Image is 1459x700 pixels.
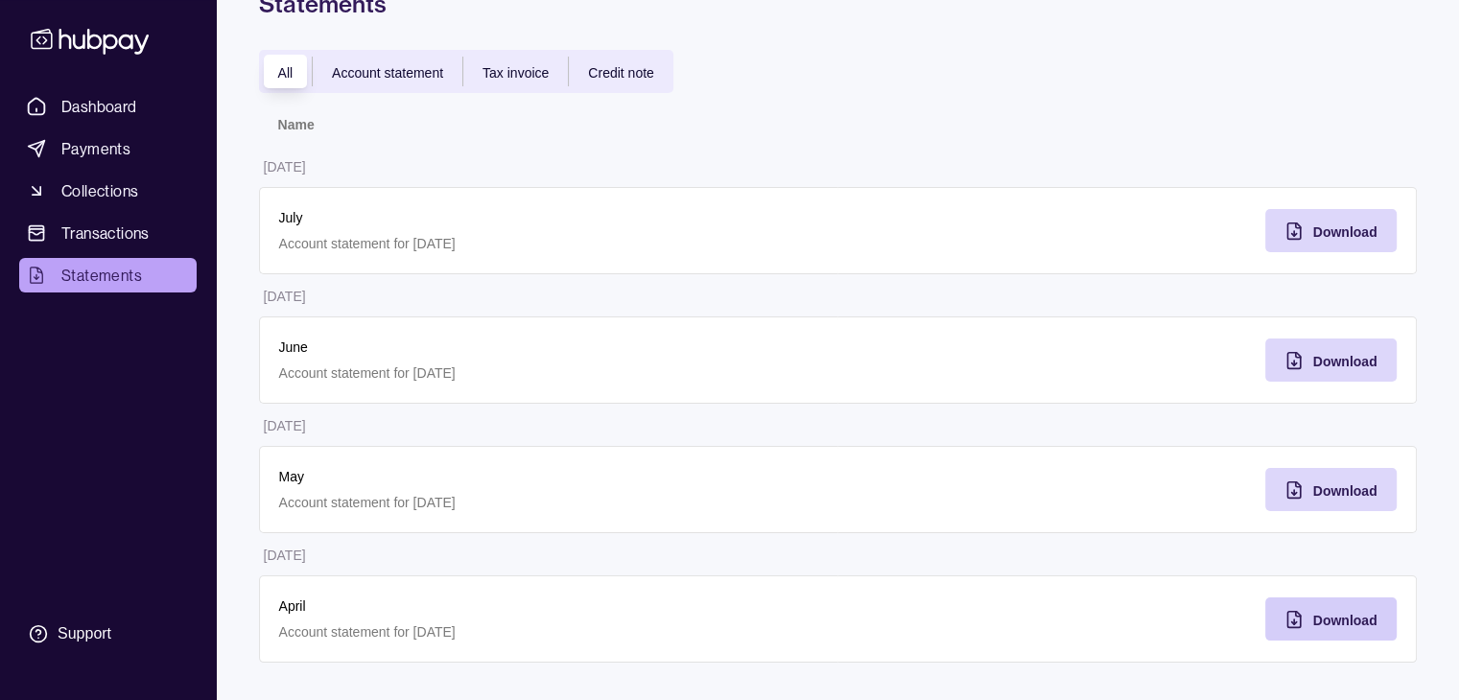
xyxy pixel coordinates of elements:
a: Collections [19,174,197,208]
a: Statements [19,258,197,292]
span: All [278,65,294,81]
div: documentTypes [259,50,673,93]
a: Dashboard [19,89,197,124]
span: Transactions [61,222,150,245]
p: Account statement for [DATE] [279,362,819,384]
p: [DATE] [264,418,306,433]
p: Name [278,117,315,132]
span: Credit note [588,65,653,81]
p: April [279,595,819,617]
a: Transactions [19,216,197,250]
span: Download [1313,613,1377,628]
p: Account statement for [DATE] [279,621,819,642]
span: Collections [61,179,138,202]
span: Payments [61,137,130,160]
span: Account statement [332,65,443,81]
span: Tax invoice [482,65,549,81]
p: [DATE] [264,159,306,175]
p: July [279,207,819,228]
a: Support [19,614,197,654]
button: Download [1265,597,1397,641]
button: Download [1265,468,1397,511]
p: June [279,337,819,358]
p: Account statement for [DATE] [279,233,819,254]
p: [DATE] [264,548,306,563]
div: Support [58,623,111,644]
p: May [279,466,819,487]
p: [DATE] [264,289,306,304]
a: Payments [19,131,197,166]
p: Account statement for [DATE] [279,492,819,513]
button: Download [1265,209,1397,252]
button: Download [1265,338,1397,382]
span: Download [1313,354,1377,369]
span: Download [1313,483,1377,499]
span: Download [1313,224,1377,240]
span: Statements [61,264,142,287]
span: Dashboard [61,95,137,118]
